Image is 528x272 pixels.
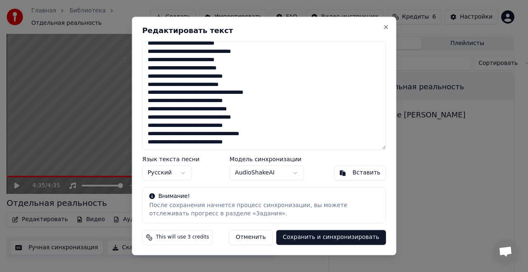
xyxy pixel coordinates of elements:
[142,27,386,34] h2: Редактировать текст
[353,169,381,177] div: Вставить
[149,193,379,201] div: Внимание!
[334,166,386,181] button: Вставить
[276,230,386,245] button: Сохранить и синхронизировать
[230,157,304,162] label: Модель синхронизации
[142,157,200,162] label: Язык текста песни
[149,202,379,218] div: После сохранения начнется процесс синхронизации, вы можете отслеживать прогресс в разделе «Задания».
[156,234,209,241] span: This will use 3 credits
[229,230,273,245] button: Отменить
